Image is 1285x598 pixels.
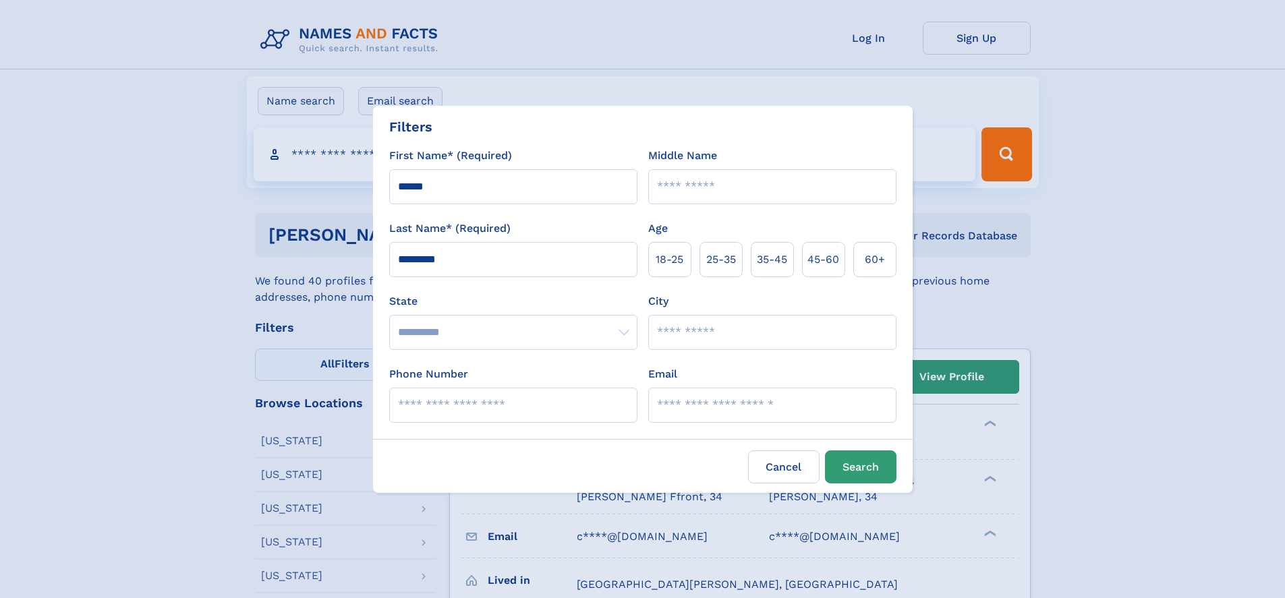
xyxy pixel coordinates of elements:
[648,220,668,237] label: Age
[389,148,512,164] label: First Name* (Required)
[825,450,896,483] button: Search
[648,366,677,382] label: Email
[389,117,432,137] div: Filters
[389,366,468,382] label: Phone Number
[757,251,787,268] span: 35‑45
[706,251,736,268] span: 25‑35
[648,148,717,164] label: Middle Name
[865,251,885,268] span: 60+
[389,220,511,237] label: Last Name* (Required)
[807,251,839,268] span: 45‑60
[656,251,683,268] span: 18‑25
[748,450,820,483] label: Cancel
[389,293,637,309] label: State
[648,293,668,309] label: City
